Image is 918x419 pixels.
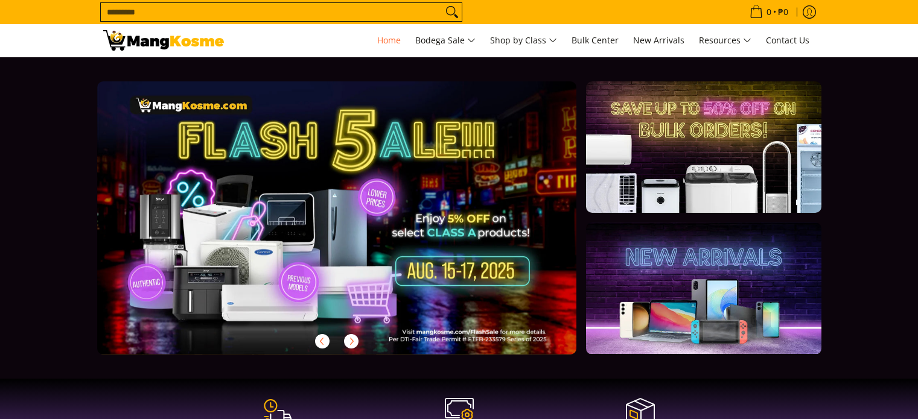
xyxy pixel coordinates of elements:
a: Bulk Center [566,24,625,57]
span: New Arrivals [633,34,684,46]
span: 0 [765,8,773,16]
span: Bodega Sale [415,33,476,48]
span: ₱0 [776,8,790,16]
a: Contact Us [760,24,815,57]
span: Resources [699,33,751,48]
a: Home [371,24,407,57]
span: Bulk Center [572,34,619,46]
button: Next [338,328,365,354]
a: New Arrivals [627,24,690,57]
span: Contact Us [766,34,809,46]
button: Previous [309,328,336,354]
span: Shop by Class [490,33,557,48]
a: More [97,81,616,374]
img: Mang Kosme: Your Home Appliances Warehouse Sale Partner! [103,30,224,51]
a: Bodega Sale [409,24,482,57]
a: Shop by Class [484,24,563,57]
span: Home [377,34,401,46]
nav: Main Menu [236,24,815,57]
button: Search [442,3,462,21]
span: • [746,5,792,19]
a: Resources [693,24,757,57]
